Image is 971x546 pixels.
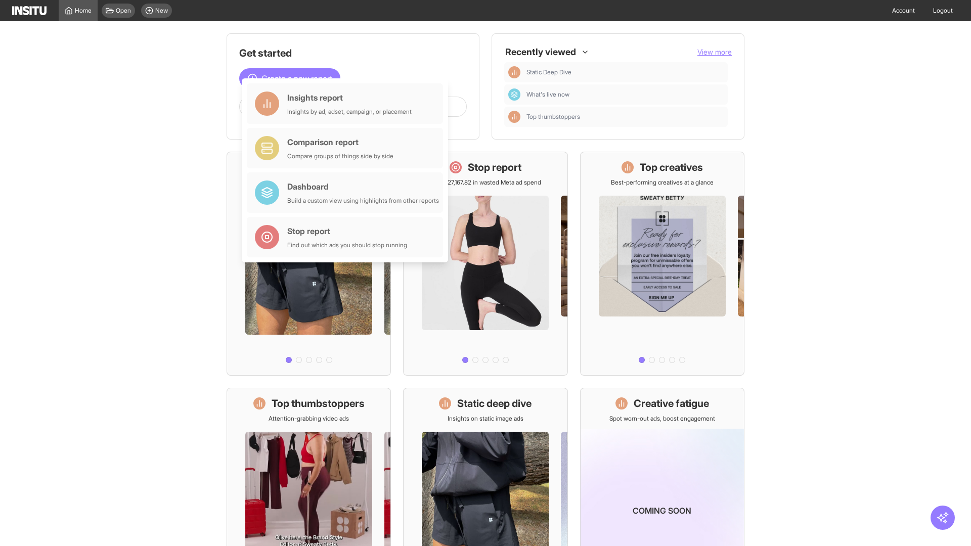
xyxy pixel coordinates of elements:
p: Save £27,167.82 in wasted Meta ad spend [429,178,541,187]
span: Static Deep Dive [526,68,571,76]
span: What's live now [526,90,569,99]
a: Top creativesBest-performing creatives at a glance [580,152,744,376]
div: Stop report [287,225,407,237]
a: Stop reportSave £27,167.82 in wasted Meta ad spend [403,152,567,376]
div: Comparison report [287,136,393,148]
div: Build a custom view using highlights from other reports [287,197,439,205]
span: Open [116,7,131,15]
span: New [155,7,168,15]
p: Attention-grabbing video ads [269,415,349,423]
div: Dashboard [508,88,520,101]
span: What's live now [526,90,724,99]
img: Logo [12,6,47,15]
span: Create a new report [261,72,332,84]
span: Top thumbstoppers [526,113,724,121]
h1: Static deep dive [457,396,532,411]
p: Insights on static image ads [448,415,523,423]
h1: Stop report [468,160,521,174]
div: Find out which ads you should stop running [287,241,407,249]
h1: Get started [239,46,467,60]
h1: Top creatives [640,160,703,174]
div: Insights report [287,92,412,104]
a: What's live nowSee all active ads instantly [227,152,391,376]
span: Home [75,7,92,15]
h1: Top thumbstoppers [272,396,365,411]
div: Insights [508,111,520,123]
div: Compare groups of things side by side [287,152,393,160]
div: Dashboard [287,180,439,193]
span: Static Deep Dive [526,68,724,76]
button: Create a new report [239,68,340,88]
button: View more [697,47,732,57]
p: Best-performing creatives at a glance [611,178,714,187]
div: Insights [508,66,520,78]
span: View more [697,48,732,56]
div: Insights by ad, adset, campaign, or placement [287,108,412,116]
span: Top thumbstoppers [526,113,580,121]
